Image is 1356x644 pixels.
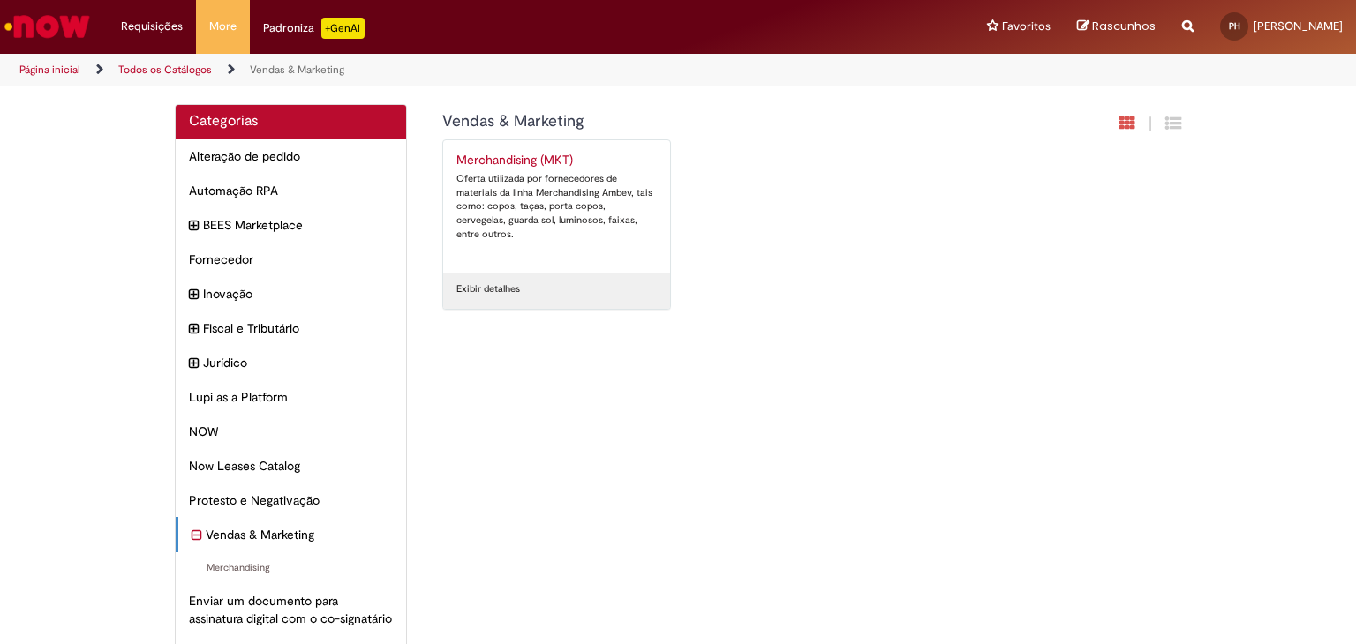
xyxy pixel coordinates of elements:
span: BEES Marketplace [203,216,393,234]
span: Enviar um documento para assinatura digital com o co-signatário [189,592,393,627]
span: Jurídico [203,354,393,371]
span: NOW [189,423,393,440]
i: expandir categoria Fiscal e Tributário [189,319,199,339]
span: Fornecedor [189,251,393,268]
h1: {"description":null,"title":"Vendas & Marketing"} Categoria [442,113,991,131]
span: Vendas & Marketing [206,526,393,543]
span: | [1149,114,1152,134]
span: Merchandising [189,561,393,575]
div: Enviar um documento para assinatura digital com o co-signatário [176,583,406,636]
div: expandir categoria Fiscal e Tributário Fiscal e Tributário [176,311,406,346]
i: expandir categoria BEES Marketplace [189,216,199,236]
a: Merchandising (MKT) Oferta utilizada por fornecedores de materiais da linha Merchandising Ambev, ... [443,140,670,273]
a: Exibir detalhes [456,282,520,296]
div: Oferta utilizada por fornecedores de materiais da linha Merchandising Ambev, tais como: copos, ta... [456,172,657,242]
span: [PERSON_NAME] [1254,19,1343,34]
span: Rascunhos [1092,18,1156,34]
span: Automação RPA [189,182,393,199]
div: expandir categoria Jurídico Jurídico [176,345,406,380]
h2: Categorias [189,114,393,130]
span: Protesto e Negativação [189,491,393,509]
span: Inovação [203,285,393,303]
i: expandir categoria Jurídico [189,354,199,373]
span: Alteração de pedido [189,147,393,165]
span: Now Leases Catalog [189,457,393,475]
div: Lupi as a Platform [176,379,406,415]
div: Fornecedor [176,242,406,277]
a: Página inicial [19,63,80,77]
a: Todos os Catálogos [118,63,212,77]
a: Rascunhos [1077,19,1156,35]
span: More [209,18,237,35]
ul: Trilhas de página [13,54,891,86]
h2: Merchandising (MKT) [456,154,657,168]
a: Vendas & Marketing [250,63,344,77]
span: Lupi as a Platform [189,388,393,406]
div: expandir categoria BEES Marketplace BEES Marketplace [176,207,406,243]
div: Padroniza [263,18,365,39]
div: expandir categoria Inovação Inovação [176,276,406,311]
img: ServiceNow [2,9,93,44]
span: PH [1229,20,1240,32]
span: Fiscal e Tributário [203,319,393,337]
i: Exibição em cartão [1119,115,1135,131]
span: Requisições [121,18,183,35]
span: Favoritos [1002,18,1051,35]
div: Now Leases Catalog [176,448,406,483]
div: Automação RPA [176,173,406,208]
div: recolher categoria Vendas & Marketing Vendas & Marketing [176,517,406,552]
div: NOW [176,414,406,449]
div: Protesto e Negativação [176,483,406,518]
ul: Vendas & Marketing subcategorias [176,552,406,584]
i: expandir categoria Inovação [189,285,199,304]
p: +GenAi [321,18,365,39]
div: Alteração de pedido [176,139,406,174]
i: Exibição de grade [1165,115,1181,131]
i: recolher categoria Vendas & Marketing [192,526,201,545]
div: Merchandising [176,552,406,584]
